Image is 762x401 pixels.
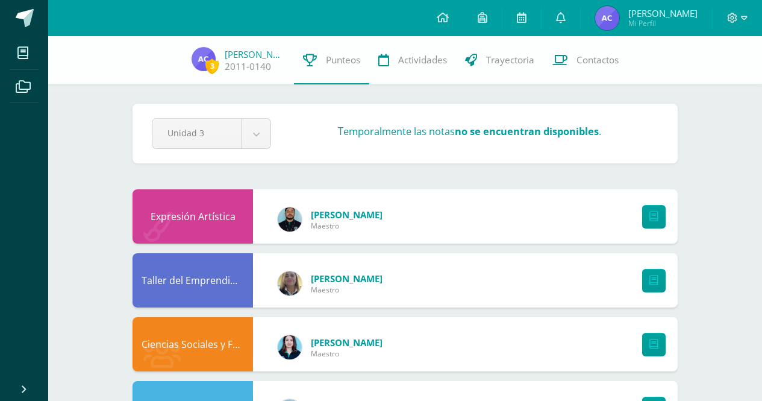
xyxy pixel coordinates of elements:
[311,349,383,359] span: Maestro
[455,125,599,138] strong: no se encuentran disponibles
[311,336,383,349] a: [PERSON_NAME]
[278,271,302,295] img: c96224e79309de7917ae934cbb5c0b01.png
[311,209,383,221] a: [PERSON_NAME]
[486,54,534,66] span: Trayectoria
[167,119,226,147] span: Unidad 3
[338,125,601,138] h3: Temporalmente las notas .
[205,58,219,74] span: 3
[576,54,619,66] span: Contactos
[398,54,447,66] span: Actividades
[152,119,270,148] a: Unidad 3
[133,317,253,371] div: Ciencias Sociales y Formación Ciudadana
[133,253,253,308] div: Taller del Emprendimiento
[628,7,698,19] span: [PERSON_NAME]
[595,6,619,30] img: 064e1341fa736840b325da5ff0e83846.png
[326,54,360,66] span: Punteos
[294,36,369,84] a: Punteos
[225,60,271,73] a: 2011-0140
[311,221,383,231] span: Maestro
[192,47,216,71] img: 064e1341fa736840b325da5ff0e83846.png
[543,36,628,84] a: Contactos
[311,273,383,285] a: [PERSON_NAME]
[278,335,302,359] img: cccdcb54ef791fe124cc064e0dd18e00.png
[628,18,698,28] span: Mi Perfil
[133,189,253,244] div: Expresión Artística
[456,36,543,84] a: Trayectoria
[369,36,456,84] a: Actividades
[311,285,383,295] span: Maestro
[225,48,285,60] a: [PERSON_NAME]
[278,207,302,232] img: 9f25a704c7e525b5c9fe1d8c113699e7.png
